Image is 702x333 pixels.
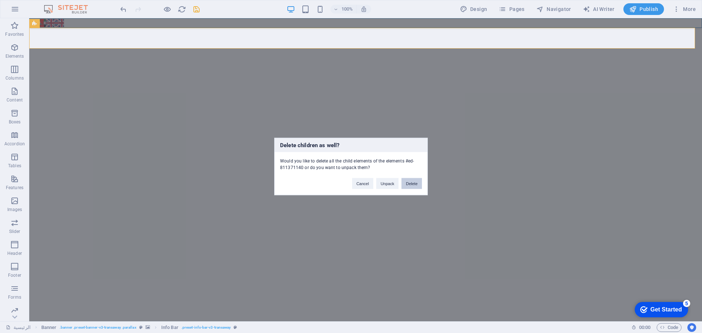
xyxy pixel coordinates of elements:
[4,4,57,19] div: Get Started 5 items remaining, 0% complete
[275,138,427,152] h3: Delete children as well?
[20,8,51,15] div: Get Started
[352,178,373,189] button: Cancel
[376,178,399,189] button: Unpack
[401,178,422,189] button: Delete
[275,152,427,171] div: Would you like to delete all the child elements of the elements #ed-811371140 or do you want to u...
[52,1,60,9] div: 5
